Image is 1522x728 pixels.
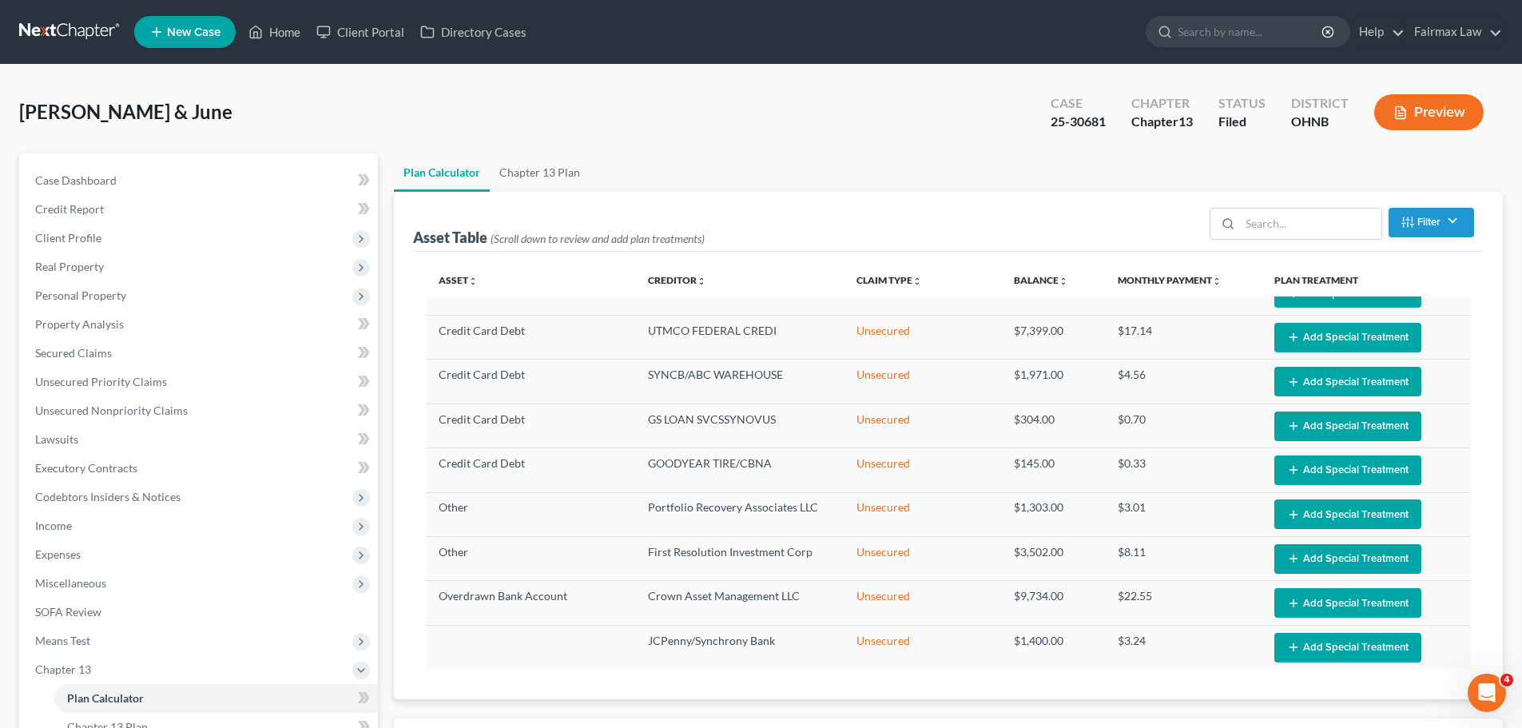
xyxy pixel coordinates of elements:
[426,404,635,448] td: Credit Card Debt
[22,310,378,339] a: Property Analysis
[1001,625,1106,669] td: $1,400.00
[22,454,378,483] a: Executory Contracts
[35,260,104,273] span: Real Property
[648,274,706,286] a: Creditorunfold_more
[1374,94,1484,130] button: Preview
[35,576,106,590] span: Miscellaneous
[67,691,144,705] span: Plan Calculator
[35,375,167,388] span: Unsecured Priority Claims
[912,276,922,286] i: unfold_more
[1001,581,1106,625] td: $9,734.00
[22,396,378,425] a: Unsecured Nonpriority Claims
[308,18,412,46] a: Client Portal
[635,448,844,492] td: GOODYEAR TIRE/CBNA
[1178,113,1193,129] span: 13
[1291,94,1349,113] div: District
[1001,492,1106,536] td: $1,303.00
[1105,625,1262,669] td: $3.24
[856,274,922,286] a: Claim Typeunfold_more
[1001,537,1106,581] td: $3,502.00
[240,18,308,46] a: Home
[1274,323,1421,352] button: Add Special Treatment
[22,339,378,368] a: Secured Claims
[697,276,706,286] i: unfold_more
[635,581,844,625] td: Crown Asset Management LLC
[35,490,181,503] span: Codebtors Insiders & Notices
[426,316,635,360] td: Credit Card Debt
[635,492,844,536] td: Portfolio Recovery Associates LLC
[35,317,124,331] span: Property Analysis
[844,537,1000,581] td: Unsecured
[635,404,844,448] td: GS LOAN SVCSSYNOVUS
[35,404,188,417] span: Unsecured Nonpriority Claims
[22,195,378,224] a: Credit Report
[844,316,1000,360] td: Unsecured
[22,368,378,396] a: Unsecured Priority Claims
[35,346,112,360] span: Secured Claims
[413,228,705,247] div: Asset Table
[426,492,635,536] td: Other
[412,18,534,46] a: Directory Cases
[1105,360,1262,404] td: $4.56
[1118,274,1222,286] a: Monthly Paymentunfold_more
[1105,581,1262,625] td: $22.55
[426,360,635,404] td: Credit Card Debt
[167,26,221,38] span: New Case
[35,519,72,532] span: Income
[1274,544,1421,574] button: Add Special Treatment
[635,537,844,581] td: First Resolution Investment Corp
[1051,113,1106,131] div: 25-30681
[1001,360,1106,404] td: $1,971.00
[1274,412,1421,441] button: Add Special Treatment
[35,231,101,245] span: Client Profile
[35,202,104,216] span: Credit Report
[1105,537,1262,581] td: $8.11
[1105,492,1262,536] td: $3.01
[1274,367,1421,396] button: Add Special Treatment
[1218,94,1266,113] div: Status
[35,634,90,647] span: Means Test
[1105,404,1262,448] td: $0.70
[19,100,232,123] span: [PERSON_NAME] & June
[35,662,91,676] span: Chapter 13
[426,448,635,492] td: Credit Card Debt
[491,232,705,245] span: (Scroll down to review and add plan treatments)
[468,276,478,286] i: unfold_more
[35,547,81,561] span: Expenses
[439,274,478,286] a: Assetunfold_more
[1351,18,1405,46] a: Help
[1059,276,1068,286] i: unfold_more
[490,153,590,192] a: Chapter 13 Plan
[1500,674,1513,686] span: 4
[1218,113,1266,131] div: Filed
[1274,499,1421,529] button: Add Special Treatment
[844,492,1000,536] td: Unsecured
[35,605,101,619] span: SOFA Review
[35,288,126,302] span: Personal Property
[22,598,378,627] a: SOFA Review
[1274,455,1421,485] button: Add Special Treatment
[635,625,844,669] td: JCPenny/Synchrony Bank
[394,153,490,192] a: Plan Calculator
[426,537,635,581] td: Other
[1468,674,1506,712] iframe: Intercom live chat
[635,360,844,404] td: SYNCB/ABC WAREHOUSE
[22,166,378,195] a: Case Dashboard
[1406,18,1502,46] a: Fairmax Law
[844,404,1000,448] td: Unsecured
[1274,588,1421,618] button: Add Special Treatment
[426,581,635,625] td: Overdrawn Bank Account
[1389,208,1474,237] button: Filter
[1014,274,1068,286] a: Balanceunfold_more
[844,625,1000,669] td: Unsecured
[1051,94,1106,113] div: Case
[1291,113,1349,131] div: OHNB
[1274,633,1421,662] button: Add Special Treatment
[1105,316,1262,360] td: $17.14
[35,432,78,446] span: Lawsuits
[1131,94,1193,113] div: Chapter
[1131,113,1193,131] div: Chapter
[844,360,1000,404] td: Unsecured
[1178,17,1324,46] input: Search by name...
[1262,265,1471,296] th: Plan Treatment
